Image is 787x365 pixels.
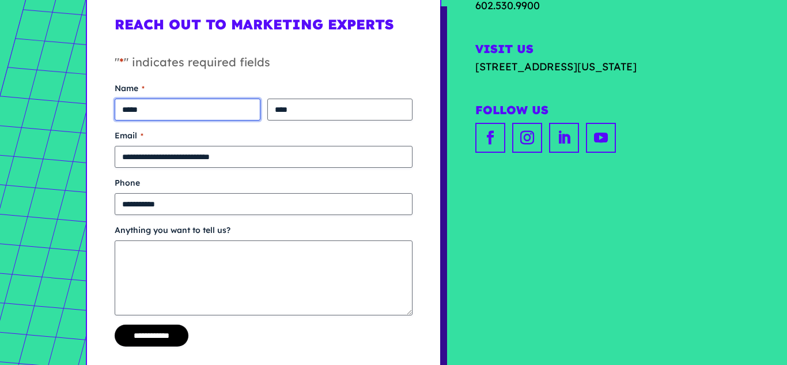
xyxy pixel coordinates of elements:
legend: Name [115,82,145,94]
a: linkedin [549,123,579,153]
a: [STREET_ADDRESS][US_STATE] [475,59,701,74]
h2: Visit Us [475,42,701,59]
h1: Reach Out to Marketing Experts [115,16,413,42]
label: Phone [115,177,413,189]
label: Anything you want to tell us? [115,224,413,236]
a: instagram [512,123,542,153]
label: Email [115,130,413,141]
p: " " indicates required fields [115,54,413,82]
a: youtube [586,123,616,153]
a: facebook [475,123,505,153]
h2: Follow Us [475,103,701,120]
